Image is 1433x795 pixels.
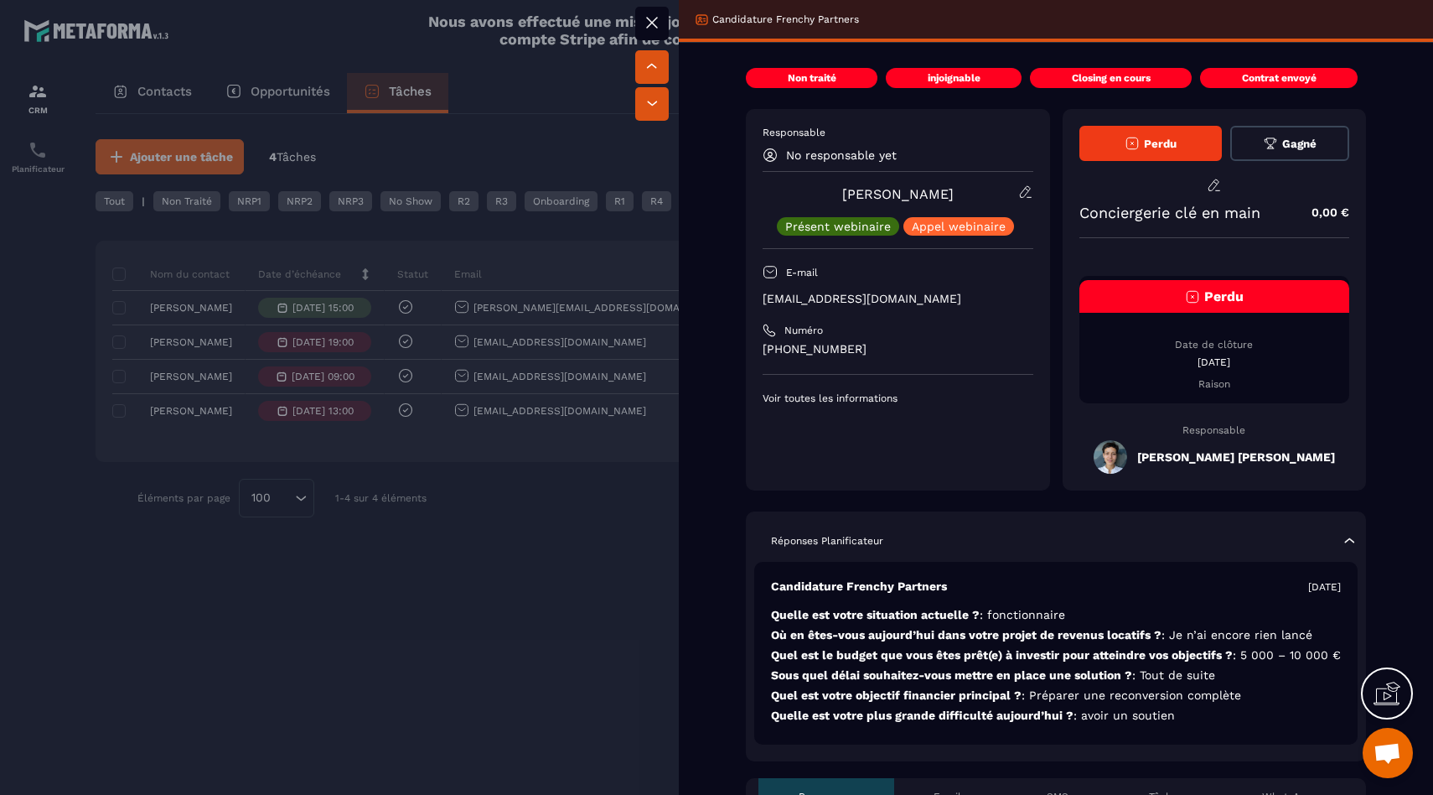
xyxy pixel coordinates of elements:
p: injoignable [928,71,980,85]
p: Où en êtes-vous aujourd’hui dans votre projet de revenus locatifs ? [771,627,1341,643]
p: Quel est le budget que vous êtes prêt(e) à investir pour atteindre vos objectifs ? [771,647,1341,663]
span: Perdu [1144,138,1177,150]
span: : Tout de suite [1132,668,1215,682]
p: No responsable yet [786,148,897,162]
span: : avoir un soutien [1073,709,1175,722]
p: Présent webinaire [785,221,891,232]
h5: [PERSON_NAME] [PERSON_NAME] [1137,450,1335,464]
p: Candidature Frenchy Partners [712,13,859,26]
p: Sous quel délai souhaitez-vous mettre en place une solution ? [771,668,1341,683]
span: Perdu [1204,288,1244,304]
p: [DATE] [1308,580,1341,594]
span: : Préparer une reconversion complète [1022,688,1241,702]
a: [PERSON_NAME] [842,186,954,202]
p: 0,00 € [1295,196,1349,229]
p: Raison [1079,377,1350,391]
p: E-mail [786,266,818,279]
p: Date de clôture [1079,338,1350,351]
p: Candidature Frenchy Partners [771,579,947,595]
p: Responsable [1079,424,1350,436]
span: Gagné [1282,138,1317,150]
p: Quelle est votre situation actuelle ? [771,607,1341,623]
p: [PHONE_NUMBER] [763,341,1033,357]
span: : 5 000 – 10 000 € [1233,648,1341,662]
p: Conciergerie clé en main [1079,204,1260,221]
p: Closing en cours [1072,71,1151,85]
button: Gagné [1230,126,1349,161]
p: Réponses Planificateur [771,534,883,548]
p: Non traité [788,71,836,85]
p: [DATE] [1079,356,1350,369]
p: Responsable [763,126,1033,139]
p: Quel est votre objectif financier principal ? [771,688,1341,704]
p: Voir toutes les informations [763,392,1033,405]
span: : fonctionnaire [980,608,1065,621]
p: Numéro [784,324,823,337]
p: [EMAIL_ADDRESS][DOMAIN_NAME] [763,291,1033,307]
button: Perdu [1079,126,1222,161]
span: : Je n’ai encore rien lancé [1161,628,1312,642]
p: Appel webinaire [912,221,1006,232]
p: Quelle est votre plus grande difficulté aujourd’hui ? [771,708,1341,724]
div: Ouvrir le chat [1363,728,1413,778]
p: Contrat envoyé [1242,71,1317,85]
